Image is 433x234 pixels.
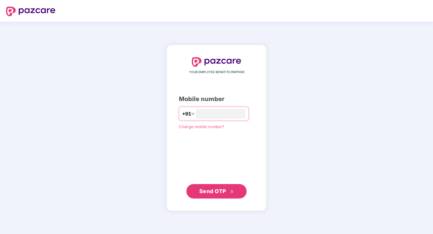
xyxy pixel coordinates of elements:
[192,57,241,67] img: logo
[179,124,224,129] a: Change mobile number?
[179,94,254,104] div: Mobile number
[182,110,191,118] span: +91
[199,188,226,194] span: Send OTP
[186,184,247,199] button: Send OTPdouble-right
[6,7,55,16] img: logo
[189,70,244,75] span: YOUR EMPLOYEE BENEFITS PARTNER
[230,190,234,194] span: double-right
[191,112,195,115] span: down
